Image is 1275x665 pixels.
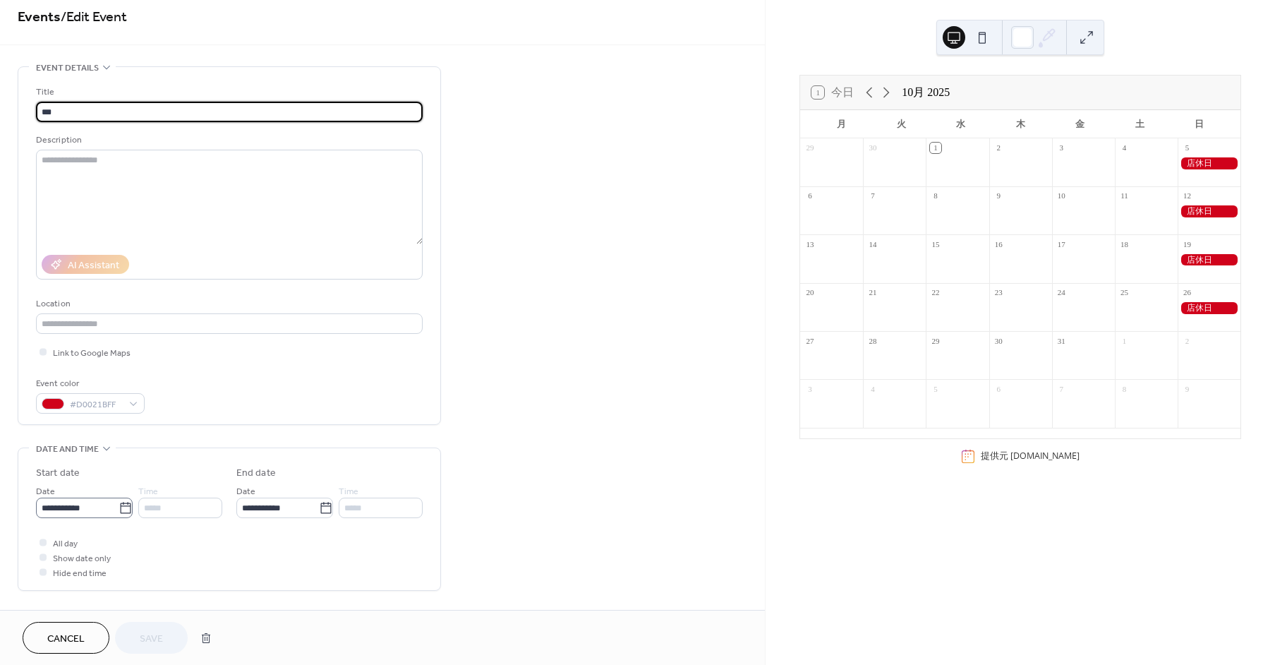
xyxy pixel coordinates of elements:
div: 27 [804,335,815,346]
a: Events [18,4,61,31]
div: 水 [931,110,991,138]
span: Date and time [36,442,99,457]
div: 8 [1119,383,1130,394]
div: Title [36,85,420,100]
div: 3 [804,383,815,394]
div: Location [36,296,420,311]
div: 7 [867,191,878,201]
div: 19 [1182,239,1192,249]
div: Description [36,133,420,148]
div: 1 [930,143,941,153]
div: 11 [1119,191,1130,201]
a: [DOMAIN_NAME] [1010,450,1080,462]
div: Event color [36,376,142,391]
div: End date [236,466,276,481]
div: 金 [1050,110,1110,138]
div: 23 [993,287,1004,298]
div: 28 [867,335,878,346]
div: 提供元 [981,450,1080,462]
div: 9 [993,191,1004,201]
div: 30 [993,335,1004,346]
span: #D0021BFF [70,397,122,412]
div: 3 [1056,143,1067,153]
div: 店休日 [1178,302,1240,314]
div: 店休日 [1178,205,1240,217]
div: 4 [1119,143,1130,153]
div: 10 [1056,191,1067,201]
div: 2 [993,143,1004,153]
span: Show date only [53,551,111,566]
div: 5 [1182,143,1192,153]
div: 20 [804,287,815,298]
div: 17 [1056,239,1067,249]
button: Cancel [23,622,109,654]
div: 14 [867,239,878,249]
div: 日 [1169,110,1229,138]
div: 8 [930,191,941,201]
div: 月 [811,110,871,138]
div: 21 [867,287,878,298]
span: Link to Google Maps [53,346,131,361]
span: Date [236,484,255,499]
div: 店休日 [1178,254,1240,266]
div: 土 [1110,110,1170,138]
span: All day [53,537,78,551]
div: 1 [1119,335,1130,346]
div: 26 [1182,287,1192,298]
div: 4 [867,383,878,394]
span: / Edit Event [61,4,127,31]
div: 29 [804,143,815,153]
div: 7 [1056,383,1067,394]
div: 25 [1119,287,1130,298]
div: 22 [930,287,941,298]
div: 2 [1182,335,1192,346]
div: 29 [930,335,941,346]
span: Cancel [47,632,85,647]
span: Hide end time [53,566,107,581]
div: 5 [930,383,941,394]
div: 31 [1056,335,1067,346]
div: 16 [993,239,1004,249]
div: 18 [1119,239,1130,249]
div: 15 [930,239,941,249]
div: 24 [1056,287,1067,298]
div: 木 [991,110,1051,138]
span: Time [339,484,358,499]
div: 店休日 [1178,157,1240,169]
div: 30 [867,143,878,153]
div: 6 [804,191,815,201]
span: Event details [36,61,99,76]
div: 6 [993,383,1004,394]
div: 10月 2025 [902,84,950,101]
span: Date [36,484,55,499]
span: Time [138,484,158,499]
div: 9 [1182,383,1192,394]
div: Start date [36,466,80,481]
div: 13 [804,239,815,249]
div: 火 [871,110,931,138]
div: 12 [1182,191,1192,201]
span: Recurring event [36,608,111,623]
